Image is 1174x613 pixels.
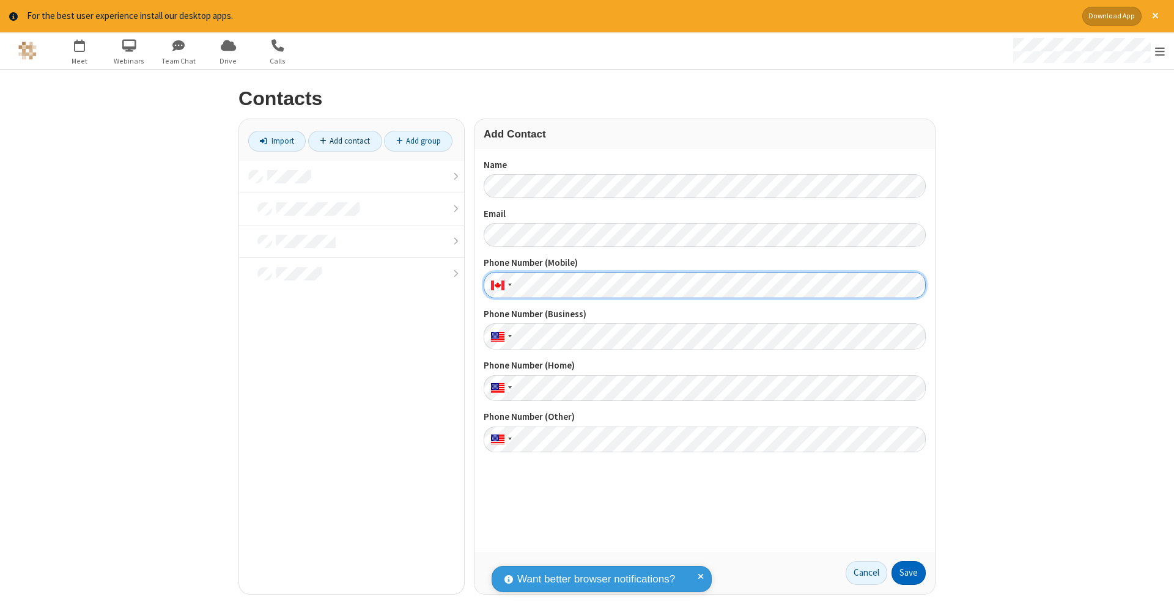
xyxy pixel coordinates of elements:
[308,131,382,152] a: Add contact
[484,323,515,350] div: United States: + 1
[484,427,515,453] div: United States: + 1
[57,56,103,67] span: Meet
[484,307,926,321] label: Phone Number (Business)
[517,571,675,587] span: Want better browser notifications?
[484,375,515,402] div: United States: + 1
[18,42,37,60] img: QA Selenium DO NOT DELETE OR CHANGE
[484,410,926,424] label: Phone Number (Other)
[484,256,926,270] label: Phone Number (Mobile)
[484,158,926,172] label: Name
[1082,7,1142,26] button: Download App
[238,88,936,109] h2: Contacts
[484,207,926,221] label: Email
[4,32,50,69] button: Logo
[1002,32,1174,69] div: Open menu
[248,131,306,152] a: Import
[846,561,887,585] a: Cancel
[205,56,251,67] span: Drive
[484,272,515,298] div: Canada: + 1
[106,56,152,67] span: Webinars
[156,56,202,67] span: Team Chat
[255,56,301,67] span: Calls
[384,131,452,152] a: Add group
[484,359,926,373] label: Phone Number (Home)
[892,561,926,585] button: Save
[1146,7,1165,26] button: Close alert
[484,128,926,140] h3: Add Contact
[27,9,1073,23] div: For the best user experience install our desktop apps.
